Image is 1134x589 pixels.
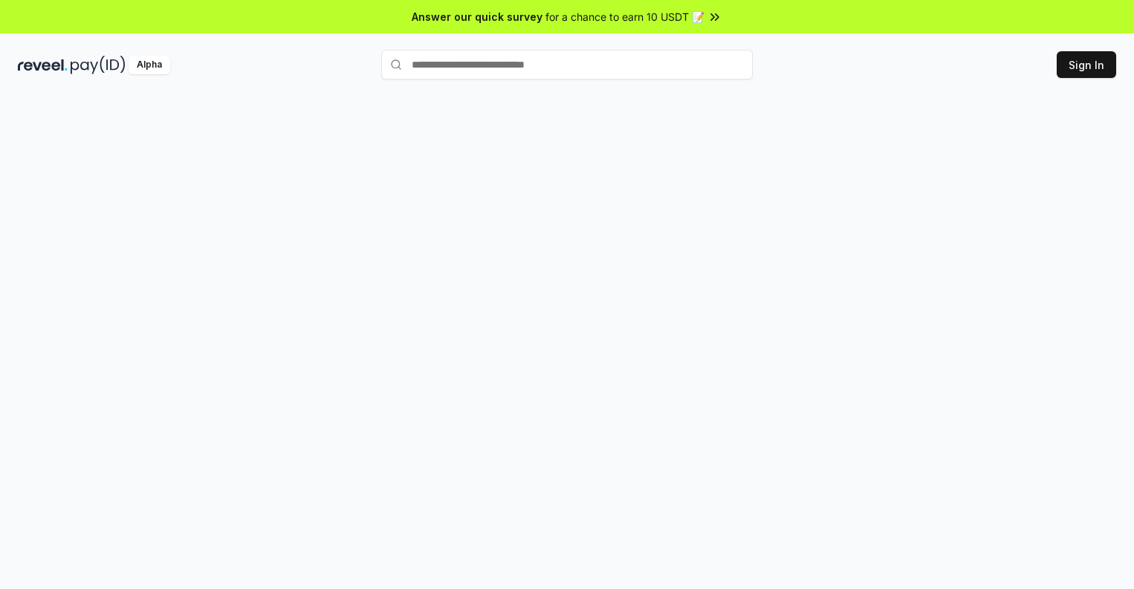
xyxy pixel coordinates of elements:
[1057,51,1116,78] button: Sign In
[545,9,704,25] span: for a chance to earn 10 USDT 📝
[412,9,542,25] span: Answer our quick survey
[71,56,126,74] img: pay_id
[18,56,68,74] img: reveel_dark
[129,56,170,74] div: Alpha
